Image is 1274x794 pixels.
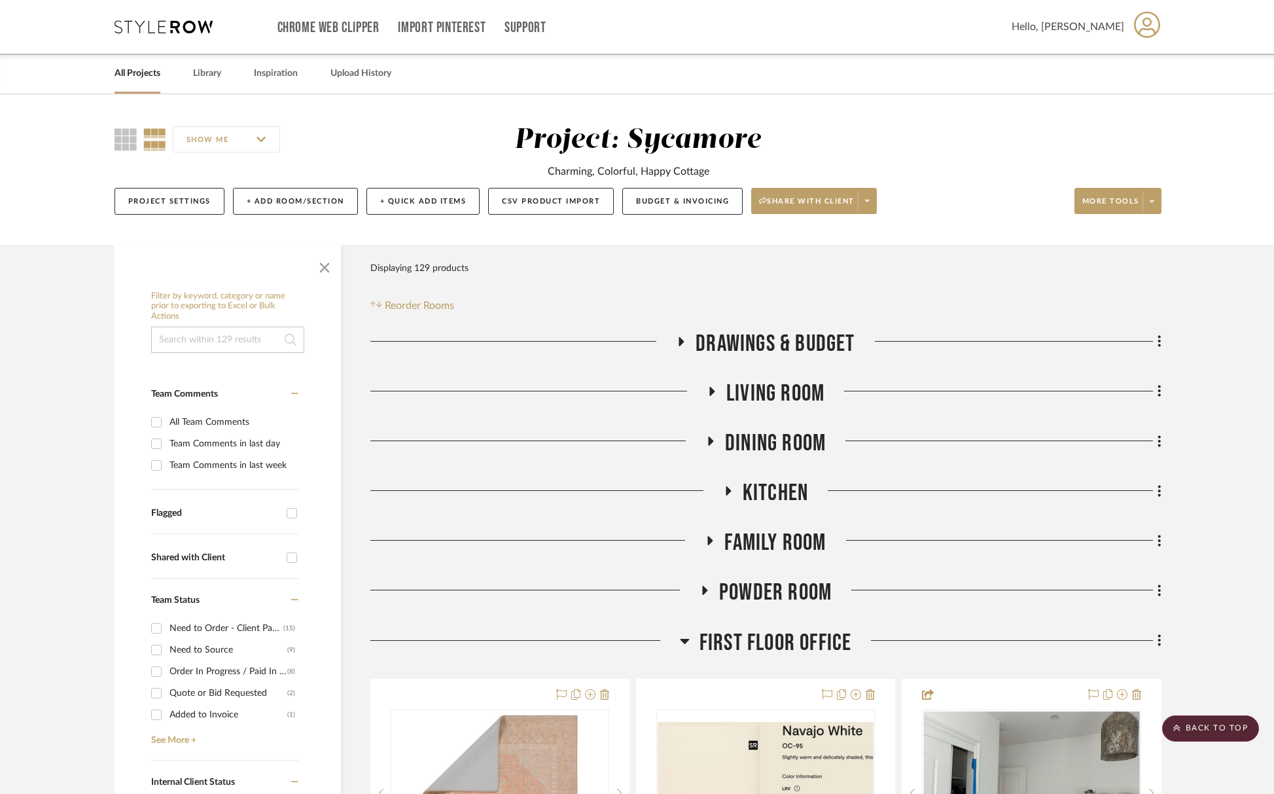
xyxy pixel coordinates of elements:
button: Share with client [751,188,877,214]
a: Chrome Web Clipper [277,22,380,33]
div: Need to Order - Client Payment Received [169,618,283,639]
a: All Projects [115,65,160,82]
input: Search within 129 results [151,327,304,353]
div: (8) [287,661,295,682]
span: More tools [1082,196,1139,216]
div: Team Comments in last week [169,455,295,476]
button: Project Settings [115,188,224,215]
span: Internal Client Status [151,778,235,787]
div: (2) [287,683,295,704]
div: All Team Comments [169,412,295,433]
div: Displaying 129 products [370,255,469,281]
a: Import Pinterest [398,22,486,33]
span: Team Status [151,596,200,605]
a: Support [504,22,546,33]
button: More tools [1074,188,1161,214]
span: Hello, [PERSON_NAME] [1012,19,1124,35]
a: Library [193,65,221,82]
span: Drawings & Budget [696,330,855,358]
div: Team Comments in last day [169,433,295,454]
button: Budget & Invoicing [622,188,743,215]
button: + Add Room/Section [233,188,358,215]
span: Dining Room [725,429,826,458]
scroll-to-top-button: BACK TO TOP [1162,715,1259,742]
div: Added to Invoice [169,704,287,725]
div: Flagged [151,508,280,519]
div: Order In Progress / Paid In Full w/ Freight, No Balance due [169,661,287,682]
span: Powder Room [719,579,832,607]
div: Quote or Bid Requested [169,683,287,704]
span: Kitchen [743,479,808,507]
button: CSV Product Import [488,188,614,215]
div: Shared with Client [151,552,280,564]
a: Upload History [330,65,391,82]
span: Family Room [724,529,826,557]
div: Need to Source [169,640,287,660]
div: (15) [283,618,295,639]
div: Charming, Colorful, Happy Cottage [548,164,709,179]
div: (1) [287,704,295,725]
h6: Filter by keyword, category or name prior to exporting to Excel or Bulk Actions [151,291,304,322]
span: Living Room [726,380,824,408]
a: Inspiration [254,65,298,82]
span: Team Comments [151,389,218,399]
span: First Floor Office [699,629,852,657]
div: (9) [287,640,295,660]
span: Share with client [759,196,855,216]
button: Reorder Rooms [370,298,455,314]
button: Close [311,252,338,278]
span: Reorder Rooms [385,298,454,314]
button: + Quick Add Items [366,188,480,215]
a: See More + [148,725,298,746]
div: Project: Sycamore [514,126,761,154]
